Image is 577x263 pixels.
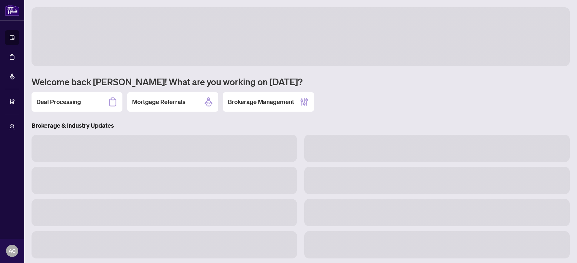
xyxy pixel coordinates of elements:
[132,98,185,106] h2: Mortgage Referrals
[36,98,81,106] h2: Deal Processing
[32,76,570,87] h1: Welcome back [PERSON_NAME]! What are you working on [DATE]?
[32,121,570,130] h3: Brokerage & Industry Updates
[9,124,15,130] span: user-switch
[228,98,294,106] h2: Brokerage Management
[5,5,19,16] img: logo
[8,247,16,255] span: AC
